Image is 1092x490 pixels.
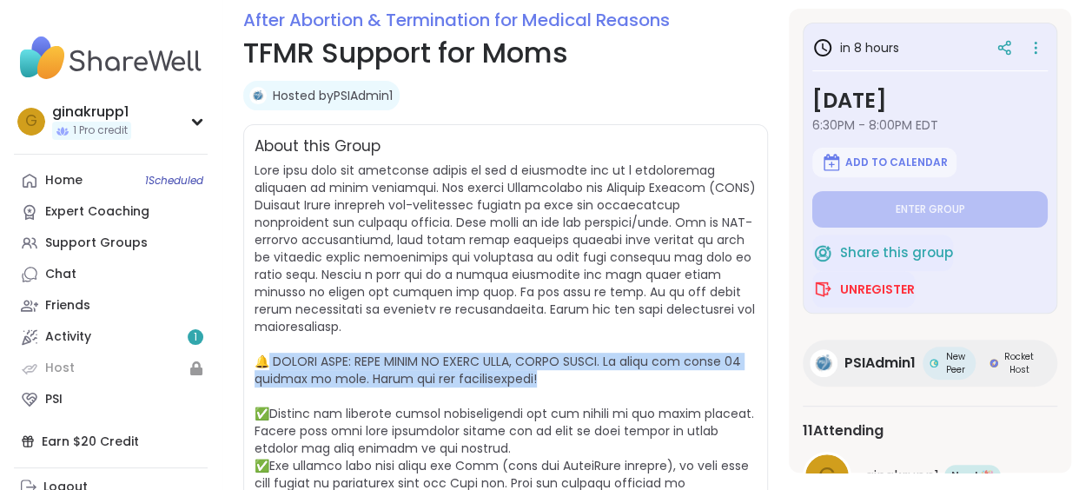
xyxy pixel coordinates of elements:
div: Home [45,172,83,189]
span: New Peer [942,350,969,376]
img: Rocket Host [989,359,998,367]
a: Friends [14,290,208,321]
h2: About this Group [255,136,381,158]
h3: [DATE] [812,85,1048,116]
span: 1 Scheduled [145,174,203,188]
span: PSIAdmin1 [844,353,916,374]
img: ShareWell Logomark [812,242,833,263]
button: Unregister [812,271,915,308]
div: ginakrupp1 [52,103,131,122]
span: Unregister [840,281,915,298]
h3: in 8 hours [812,37,899,58]
a: Home1Scheduled [14,165,208,196]
a: PSI [14,384,208,415]
div: Activity [45,328,91,346]
button: Enter group [812,191,1048,228]
img: ShareWell Logomark [812,279,833,300]
span: g [25,110,37,133]
span: Rocket Host [1002,350,1036,376]
span: 11 Attending [803,420,884,441]
h1: TFMR Support for Moms [243,32,768,74]
img: New Peer [930,359,938,367]
div: PSI [45,391,63,408]
span: ginakrupp1 [865,466,939,487]
img: ShareWell Nav Logo [14,28,208,89]
a: Hosted byPSIAdmin1 [273,87,393,104]
a: Chat [14,259,208,290]
span: 1 Pro credit [73,123,128,138]
a: After Abortion & Termination for Medical Reasons [243,8,670,32]
img: ShareWell Logomark [821,152,842,173]
a: Support Groups [14,228,208,259]
div: Earn $20 Credit [14,426,208,457]
div: Friends [45,297,90,315]
a: Activity1 [14,321,208,353]
div: Expert Coaching [45,203,149,221]
span: 1 [194,330,197,345]
button: Share this group [812,235,953,271]
div: Host [45,360,75,377]
a: PSIAdmin1PSIAdmin1New PeerNew PeerRocket HostRocket Host [803,340,1057,387]
img: PSIAdmin1 [249,87,267,104]
span: New! 🎉 [951,468,994,483]
a: Expert Coaching [14,196,208,228]
div: Support Groups [45,235,148,252]
span: 6:30PM - 8:00PM EDT [812,116,1048,134]
button: Add to Calendar [812,148,956,177]
span: Add to Calendar [845,156,948,169]
img: PSIAdmin1 [810,349,837,377]
a: Host [14,353,208,384]
div: Chat [45,266,76,283]
span: Share this group [840,243,953,263]
span: Enter group [896,202,965,216]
